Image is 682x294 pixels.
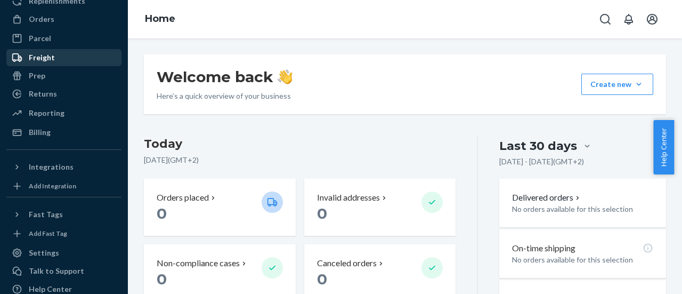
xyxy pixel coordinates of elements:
a: Orders [6,11,121,28]
a: Returns [6,85,121,102]
p: No orders available for this selection [512,204,653,214]
button: Help Center [653,120,674,174]
button: Integrations [6,158,121,176]
button: Open Search Box [595,9,616,30]
a: Add Fast Tag [6,227,121,240]
div: Add Fast Tag [29,229,67,238]
div: Integrations [29,162,74,172]
a: Settings [6,244,121,261]
p: No orders available for this selection [512,255,653,265]
span: 0 [157,204,167,223]
button: Orders placed 0 [144,179,296,236]
p: Orders placed [157,192,209,204]
div: Add Integration [29,181,76,190]
a: Prep [6,67,121,84]
button: Create new [581,74,653,95]
span: 0 [317,204,327,223]
div: Orders [29,14,54,25]
span: 0 [317,270,327,288]
p: Non-compliance cases [157,257,240,269]
p: Invalid addresses [317,192,380,204]
p: [DATE] ( GMT+2 ) [144,155,456,165]
div: Freight [29,52,55,63]
a: Reporting [6,105,121,122]
button: Invalid addresses 0 [304,179,456,236]
button: Fast Tags [6,206,121,223]
div: Last 30 days [499,138,577,154]
a: Freight [6,49,121,66]
div: Parcel [29,33,51,44]
button: Delivered orders [512,192,582,204]
ol: breadcrumbs [136,4,184,35]
h1: Welcome back [157,67,293,86]
h3: Today [144,136,456,153]
a: Billing [6,124,121,141]
a: Add Integration [6,180,121,193]
a: Talk to Support [6,263,121,280]
p: Here’s a quick overview of your business [157,91,293,101]
div: Returns [29,89,57,99]
div: Fast Tags [29,209,63,220]
a: Parcel [6,30,121,47]
a: Home [145,13,175,25]
div: Talk to Support [29,266,84,276]
p: On-time shipping [512,242,575,255]
p: Canceled orders [317,257,377,269]
div: Reporting [29,108,64,118]
div: Prep [29,70,45,81]
p: [DATE] - [DATE] ( GMT+2 ) [499,156,584,167]
span: 0 [157,270,167,288]
button: Open account menu [642,9,663,30]
div: Billing [29,127,51,138]
div: Settings [29,248,59,258]
button: Open notifications [618,9,639,30]
img: hand-wave emoji [278,69,293,84]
